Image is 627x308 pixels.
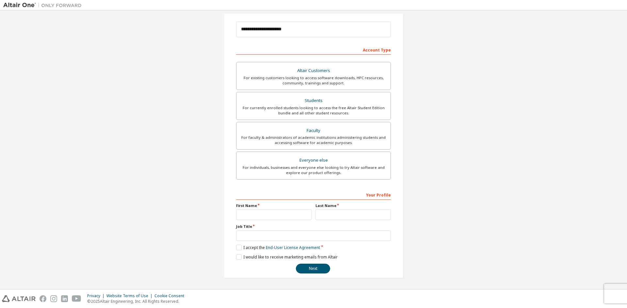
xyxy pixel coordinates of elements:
div: Students [240,96,387,105]
div: Everyone else [240,156,387,165]
div: For individuals, businesses and everyone else looking to try Altair software and explore our prod... [240,165,387,175]
img: altair_logo.svg [2,295,36,302]
label: I accept the [236,245,320,250]
img: linkedin.svg [61,295,68,302]
img: youtube.svg [72,295,81,302]
img: Altair One [3,2,85,8]
div: Your Profile [236,189,391,200]
div: For faculty & administrators of academic institutions administering students and accessing softwa... [240,135,387,145]
div: Account Type [236,44,391,55]
div: Privacy [87,293,106,299]
p: © 2025 Altair Engineering, Inc. All Rights Reserved. [87,299,188,304]
div: Faculty [240,126,387,135]
img: instagram.svg [50,295,57,302]
div: Cookie Consent [154,293,188,299]
button: Next [296,264,330,273]
label: Last Name [315,203,391,208]
div: For currently enrolled students looking to access the free Altair Student Edition bundle and all ... [240,105,387,116]
img: facebook.svg [40,295,46,302]
div: Website Terms of Use [106,293,154,299]
div: Altair Customers [240,66,387,75]
label: Job Title [236,224,391,229]
div: For existing customers looking to access software downloads, HPC resources, community, trainings ... [240,75,387,86]
label: First Name [236,203,312,208]
a: End-User License Agreement [266,245,320,250]
label: I would like to receive marketing emails from Altair [236,254,338,260]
